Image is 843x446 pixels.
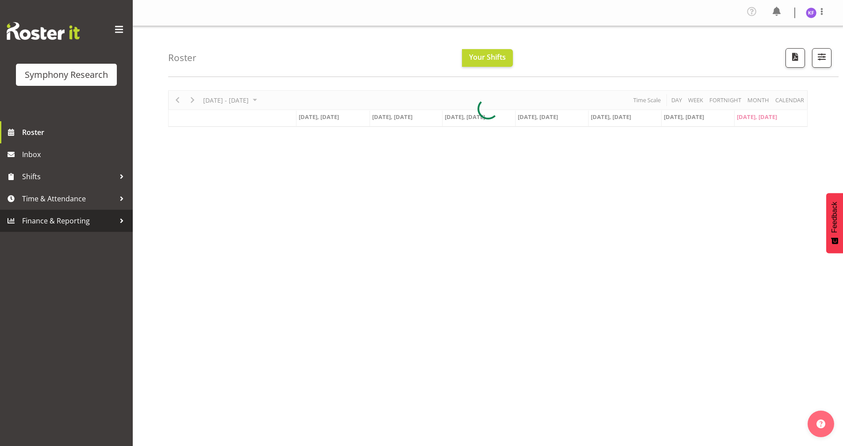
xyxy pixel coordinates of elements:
[22,126,128,139] span: Roster
[25,68,108,81] div: Symphony Research
[469,52,506,62] span: Your Shifts
[462,49,513,67] button: Your Shifts
[831,202,839,233] span: Feedback
[168,53,196,63] h4: Roster
[785,48,805,68] button: Download a PDF of the roster according to the set date range.
[22,148,128,161] span: Inbox
[22,170,115,183] span: Shifts
[22,214,115,227] span: Finance & Reporting
[22,192,115,205] span: Time & Attendance
[806,8,816,18] img: karrierae-frydenlund1891.jpg
[812,48,831,68] button: Filter Shifts
[826,193,843,253] button: Feedback - Show survey
[816,419,825,428] img: help-xxl-2.png
[7,22,80,40] img: Rosterit website logo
